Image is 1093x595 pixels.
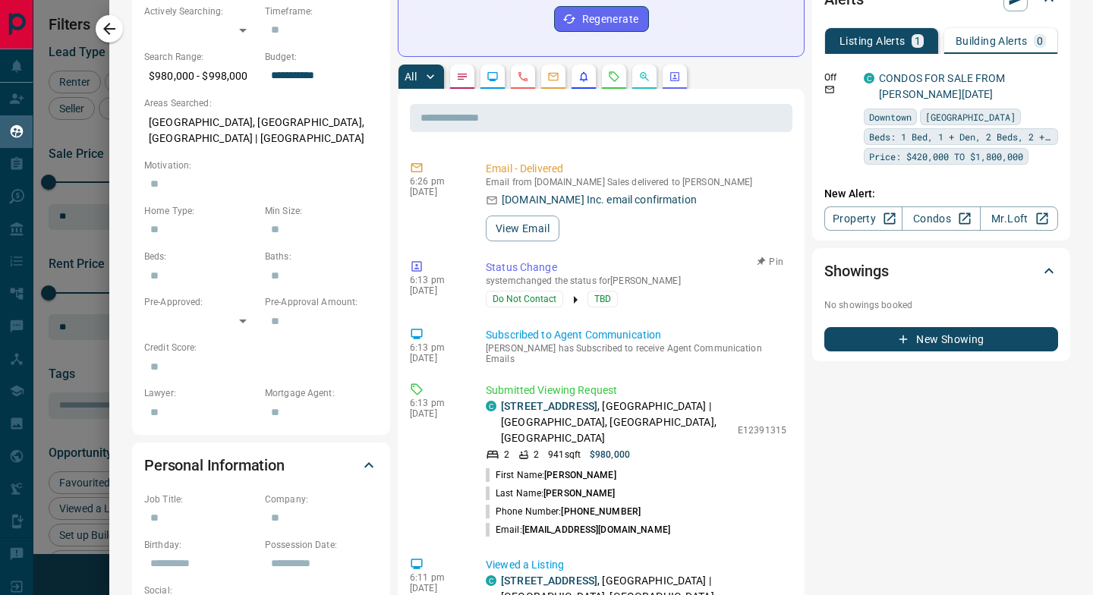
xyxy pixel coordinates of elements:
p: Phone Number: [486,505,641,518]
span: [PHONE_NUMBER] [561,506,641,517]
p: Timeframe: [265,5,378,18]
a: Condos [902,206,980,231]
div: condos.ca [864,73,874,83]
p: Pre-Approval Amount: [265,295,378,309]
p: Possession Date: [265,538,378,552]
p: Birthday: [144,538,257,552]
svg: Notes [456,71,468,83]
p: 6:11 pm [410,572,463,583]
p: [PERSON_NAME] has Subscribed to receive Agent Communication Emails [486,343,786,364]
p: Home Type: [144,204,257,218]
p: Min Size: [265,204,378,218]
h2: Personal Information [144,453,285,477]
button: Pin [748,255,792,269]
span: Price: $420,000 TO $1,800,000 [869,149,1023,164]
p: All [405,71,417,82]
p: 2 [534,448,539,461]
p: $980,000 - $998,000 [144,64,257,89]
p: Submitted Viewing Request [486,382,786,398]
p: [GEOGRAPHIC_DATA], [GEOGRAPHIC_DATA], [GEOGRAPHIC_DATA] | [GEOGRAPHIC_DATA] [144,110,378,151]
p: Actively Searching: [144,5,257,18]
p: Viewed a Listing [486,557,786,573]
p: , [GEOGRAPHIC_DATA] | [GEOGRAPHIC_DATA], [GEOGRAPHIC_DATA], [GEOGRAPHIC_DATA] [501,398,730,446]
a: [STREET_ADDRESS] [501,575,597,587]
p: Lawyer: [144,386,257,400]
p: Baths: [265,250,378,263]
p: [DATE] [410,408,463,419]
button: View Email [486,216,559,241]
p: Building Alerts [956,36,1028,46]
p: [DATE] [410,285,463,296]
p: Subscribed to Agent Communication [486,327,786,343]
a: Mr.Loft [980,206,1058,231]
p: No showings booked [824,298,1058,312]
a: [STREET_ADDRESS] [501,400,597,412]
p: First Name: [486,468,616,482]
p: system changed the status for [PERSON_NAME] [486,275,786,286]
div: condos.ca [486,575,496,586]
p: 6:26 pm [410,176,463,187]
p: [DATE] [410,583,463,593]
p: 2 [504,448,509,461]
p: Search Range: [144,50,257,64]
p: Budget: [265,50,378,64]
p: Status Change [486,260,786,275]
p: Areas Searched: [144,96,378,110]
p: Mortgage Agent: [265,386,378,400]
p: Job Title: [144,493,257,506]
button: Regenerate [554,6,649,32]
p: New Alert: [824,186,1058,202]
p: 1 [915,36,921,46]
p: Last Name: [486,486,616,500]
span: [EMAIL_ADDRESS][DOMAIN_NAME] [522,524,670,535]
span: Do Not Contact [493,291,556,307]
p: 6:13 pm [410,275,463,285]
div: Showings [824,253,1058,289]
p: Email - Delivered [486,161,786,177]
p: [DOMAIN_NAME] Inc. email confirmation [502,192,697,208]
p: 0 [1037,36,1043,46]
p: Off [824,71,855,84]
span: [GEOGRAPHIC_DATA] [925,109,1016,124]
span: [PERSON_NAME] [543,488,615,499]
p: Email from [DOMAIN_NAME] Sales delivered to [PERSON_NAME] [486,177,786,187]
svg: Requests [608,71,620,83]
svg: Lead Browsing Activity [487,71,499,83]
span: [PERSON_NAME] [544,470,616,480]
p: Pre-Approved: [144,295,257,309]
p: 6:13 pm [410,342,463,353]
p: $980,000 [590,448,630,461]
button: New Showing [824,327,1058,351]
span: TBD [594,291,611,307]
div: Personal Information [144,447,378,483]
p: 941 sqft [548,448,581,461]
p: Credit Score: [144,341,378,354]
span: Beds: 1 Bed, 1 + Den, 2 Beds, 2 + Den OR 3 Or More [869,129,1053,144]
a: Property [824,206,902,231]
svg: Calls [517,71,529,83]
p: Motivation: [144,159,378,172]
p: Email: [486,523,670,537]
p: E12391315 [738,423,786,437]
p: Company: [265,493,378,506]
p: [DATE] [410,187,463,197]
p: 6:13 pm [410,398,463,408]
svg: Emails [547,71,559,83]
svg: Opportunities [638,71,650,83]
span: Downtown [869,109,912,124]
p: Listing Alerts [839,36,906,46]
h2: Showings [824,259,889,283]
svg: Agent Actions [669,71,681,83]
svg: Listing Alerts [578,71,590,83]
div: condos.ca [486,401,496,411]
svg: Email [824,84,835,95]
p: Beds: [144,250,257,263]
p: [DATE] [410,353,463,364]
a: CONDOS FOR SALE FROM [PERSON_NAME][DATE] [879,72,1006,100]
